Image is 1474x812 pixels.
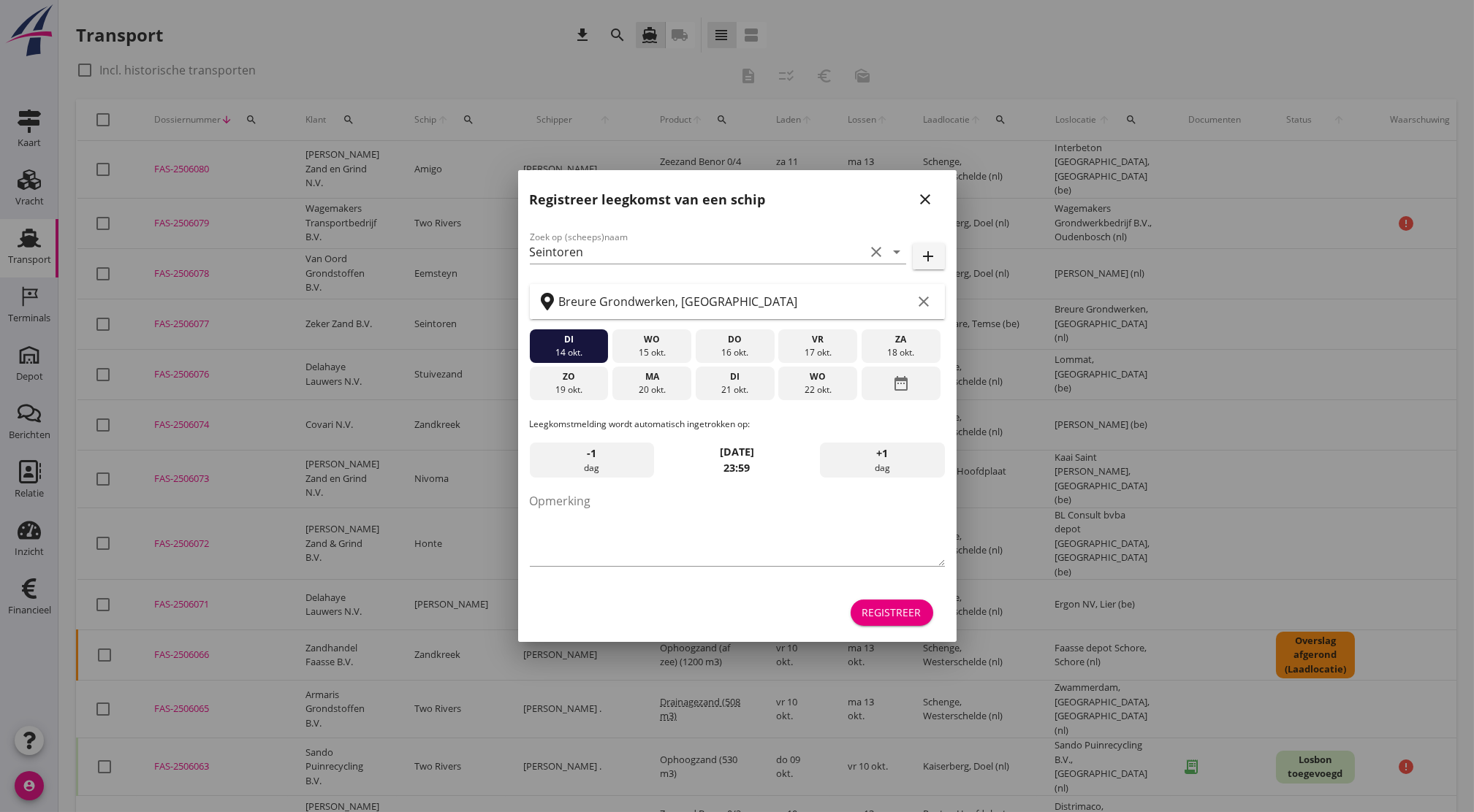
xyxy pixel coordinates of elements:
[865,333,937,346] div: za
[889,243,906,261] i: arrow_drop_down
[699,370,770,383] div: di
[851,600,933,626] button: Registreer
[587,445,596,461] span: -1
[892,370,910,397] i: date_range
[699,383,770,397] div: 21 okt.
[916,293,933,310] i: clear
[616,346,688,359] div: 15 okt.
[782,346,854,359] div: 17 okt.
[876,445,888,461] span: +1
[865,346,937,359] div: 18 okt.
[533,333,604,346] div: di
[699,346,770,359] div: 16 okt.
[559,290,913,313] input: Zoek op terminal of plaats
[862,605,922,620] div: Registreer
[724,461,751,475] strong: 23:59
[530,190,766,210] h2: Registreer leegkomst van een schip
[782,333,854,346] div: vr
[533,370,604,383] div: zo
[720,445,754,459] strong: [DATE]
[699,333,770,346] div: do
[530,443,654,478] div: dag
[530,418,945,431] p: Leegkomstmelding wordt automatisch ingetrokken op:
[782,370,854,383] div: wo
[820,443,944,478] div: dag
[533,346,604,359] div: 14 okt.
[616,383,688,397] div: 20 okt.
[616,370,688,383] div: ma
[868,243,886,261] i: clear
[530,489,945,566] textarea: Opmerking
[917,191,935,208] i: close
[616,333,688,346] div: wo
[782,383,854,397] div: 22 okt.
[533,383,604,397] div: 19 okt.
[530,240,865,264] input: Zoek op (scheeps)naam
[920,248,938,265] i: add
